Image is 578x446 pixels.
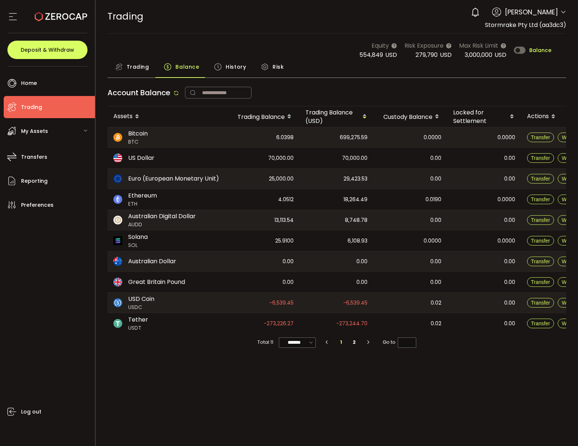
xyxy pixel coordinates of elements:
[128,315,148,324] span: Tether
[128,303,154,311] span: USDC
[504,278,515,287] span: 0.00
[113,236,122,245] img: sol_portfolio.png
[113,195,122,204] img: eth_portfolio.svg
[21,78,37,89] span: Home
[527,298,554,308] button: Transfer
[283,257,294,266] span: 0.00
[527,174,554,183] button: Transfer
[527,277,554,287] button: Transfer
[269,175,294,183] span: 25,000.00
[21,102,42,113] span: Trading
[440,51,452,59] span: USD
[529,48,551,53] span: Balance
[343,195,367,204] span: 18,264.49
[404,41,444,50] span: Risk Exposure
[113,257,122,266] img: aud_portfolio.svg
[356,257,367,266] span: 0.00
[128,324,148,332] span: USDT
[226,59,246,74] span: History
[175,59,199,74] span: Balance
[531,176,550,182] span: Transfer
[527,195,554,204] button: Transfer
[497,133,515,142] span: 0.0000
[128,295,154,303] span: USD Coin
[531,238,550,244] span: Transfer
[490,366,578,446] iframe: Chat Widget
[430,278,441,287] span: 0.00
[21,126,48,137] span: My Assets
[128,278,185,287] span: Great Britain Pound
[345,216,367,224] span: 8,748.78
[527,236,554,246] button: Transfer
[385,51,397,59] span: USD
[531,196,550,202] span: Transfer
[531,320,550,326] span: Transfer
[113,174,122,183] img: eur_portfolio.svg
[425,195,441,204] span: 0.0190
[373,110,447,123] div: Custody Balance
[531,217,550,223] span: Transfer
[278,195,294,204] span: 4.0512
[504,154,515,162] span: 0.00
[527,133,554,142] button: Transfer
[430,257,441,266] span: 0.00
[283,278,294,287] span: 0.00
[128,174,219,183] span: Euro (European Monetary Unit)
[107,10,143,23] span: Trading
[431,299,441,307] span: 0.02
[505,7,558,17] span: [PERSON_NAME]
[7,41,88,59] button: Deposit & Withdraw
[336,319,367,328] span: -273,244.70
[113,278,122,287] img: gbp_portfolio.svg
[113,154,122,162] img: usd_portfolio.svg
[348,237,367,245] span: 6,108.93
[465,51,492,59] span: 3,000,000
[348,337,361,347] li: 2
[424,237,441,245] span: 0.0000
[128,257,176,266] span: Australian Dollar
[128,241,148,249] span: SOL
[113,298,122,307] img: usdc_portfolio.svg
[430,154,441,162] span: 0.00
[531,258,550,264] span: Transfer
[340,133,367,142] span: 699,275.59
[264,319,294,328] span: -273,226.27
[128,233,148,241] span: Solana
[276,133,294,142] span: 6.0398
[273,59,284,74] span: Risk
[268,154,294,162] span: 70,000.00
[415,51,438,59] span: 279,790
[113,133,122,142] img: btc_portfolio.svg
[107,88,170,98] span: Account Balance
[504,216,515,224] span: 0.00
[531,134,550,140] span: Transfer
[128,138,148,146] span: BTC
[269,299,294,307] span: -6,539.45
[424,133,441,142] span: 0.0000
[531,155,550,161] span: Transfer
[342,154,367,162] span: 70,000.00
[128,212,196,221] span: Australian Digital Dollar
[527,319,554,328] button: Transfer
[356,278,367,287] span: 0.00
[527,153,554,163] button: Transfer
[21,47,74,52] span: Deposit & Withdraw
[430,216,441,224] span: 0.00
[128,200,157,208] span: ETH
[300,108,373,125] div: Trading Balance (USD)
[127,59,149,74] span: Trading
[495,51,506,59] span: USD
[527,215,554,225] button: Transfer
[372,41,389,50] span: Equity
[274,216,294,224] span: 13,113.54
[343,299,367,307] span: -6,539.45
[113,319,122,328] img: usdt_portfolio.svg
[485,21,566,29] span: Stormrake Pty Ltd (aa3dc3)
[527,257,554,266] button: Transfer
[21,176,48,186] span: Reporting
[504,257,515,266] span: 0.00
[459,41,498,50] span: Max Risk Limit
[359,51,383,59] span: 554,849
[128,154,154,162] span: US Dollar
